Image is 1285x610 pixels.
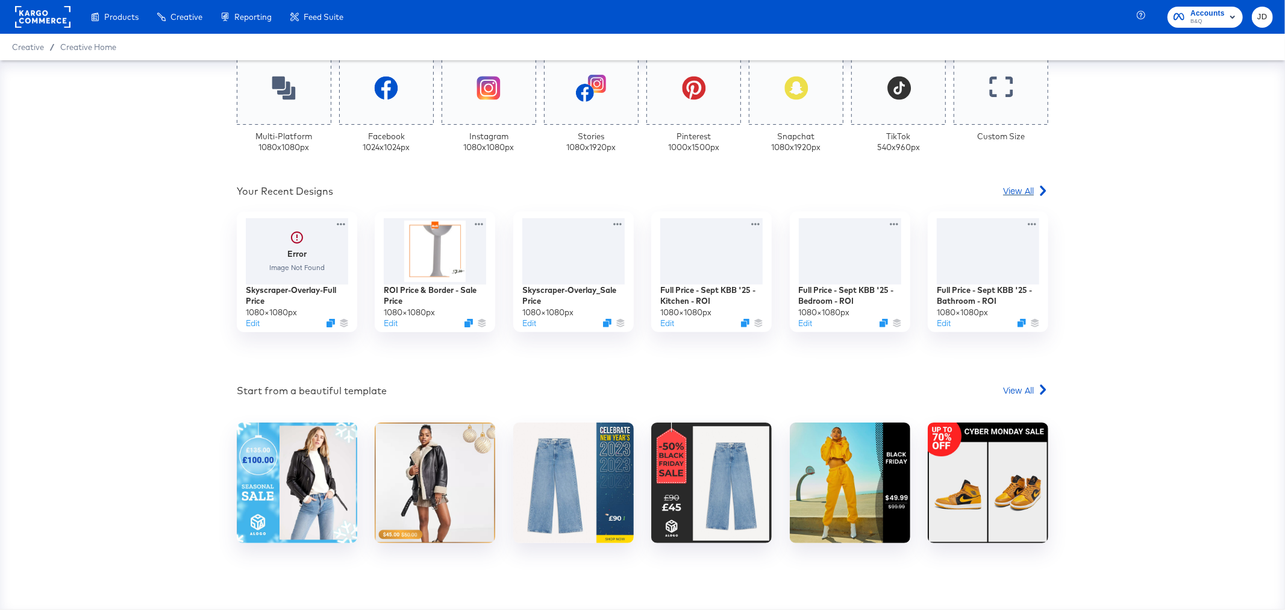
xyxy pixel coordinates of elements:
button: Edit [384,318,398,329]
div: Full Price - Sept KBB '25 - Kitchen - ROI1080×1080pxEditDuplicate [651,212,772,332]
div: Full Price - Sept KBB '25 - Bedroom - ROI1080×1080pxEditDuplicate [790,212,910,332]
svg: Duplicate [1018,319,1026,327]
div: 1080 × 1080 px [246,307,297,318]
svg: Duplicate [464,319,473,327]
div: Multi-Platform 1080 x 1080 px [255,131,312,153]
div: Stories 1080 x 1920 px [566,131,616,153]
span: JD [1257,10,1268,24]
button: Edit [660,318,674,329]
span: View All [1003,184,1034,197]
div: Skyscraper-Overlay-Full Price [246,285,348,307]
div: ROI Price & Border - Sale Price1080×1080pxEditDuplicate [375,212,495,332]
svg: Duplicate [741,319,749,327]
span: Feed Suite [304,12,343,22]
div: TikTok 540 x 960 px [877,131,920,153]
div: Skyscraper-Overlay_Sale Price [522,285,625,307]
button: Edit [937,318,951,329]
div: Full Price - Sept KBB '25 - Kitchen - ROI [660,285,763,307]
button: AccountsB&Q [1168,7,1243,28]
span: B&Q [1190,17,1225,27]
button: Edit [522,318,536,329]
span: Creative [12,42,44,52]
div: Facebook 1024 x 1024 px [363,131,410,153]
div: Instagram 1080 x 1080 px [463,131,514,153]
div: Full Price - Sept KBB '25 - Bathroom - ROI1080×1080pxEditDuplicate [928,212,1048,332]
button: JD [1252,7,1273,28]
div: Full Price - Sept KBB '25 - Bedroom - ROI [799,285,901,307]
div: 1080 × 1080 px [799,307,850,318]
span: Products [104,12,139,22]
div: ROI Price & Border - Sale Price [384,285,486,307]
span: Accounts [1190,7,1225,20]
div: 1080 × 1080 px [660,307,711,318]
div: ErrorImage Not FoundSkyscraper-Overlay-Full Price1080×1080pxEditDuplicate [237,212,357,332]
svg: Duplicate [327,319,335,327]
div: 1080 × 1080 px [937,307,988,318]
span: View All [1003,384,1034,396]
div: 1080 × 1080 px [384,307,435,318]
div: Custom Size [977,131,1025,142]
div: Snapchat 1080 x 1920 px [772,131,821,153]
button: Edit [246,318,260,329]
div: Your Recent Designs [237,184,333,198]
svg: Duplicate [880,319,888,327]
a: View All [1003,384,1048,401]
div: 1080 × 1080 px [522,307,574,318]
button: Edit [799,318,813,329]
span: Creative [170,12,202,22]
a: View All [1003,184,1048,202]
span: Reporting [234,12,272,22]
div: Pinterest 1000 x 1500 px [668,131,719,153]
a: Creative Home [60,42,116,52]
div: Start from a beautiful template [237,384,387,398]
span: / [44,42,60,52]
div: Skyscraper-Overlay_Sale Price1080×1080pxEditDuplicate [513,212,634,332]
svg: Duplicate [603,319,611,327]
div: Full Price - Sept KBB '25 - Bathroom - ROI [937,285,1039,307]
